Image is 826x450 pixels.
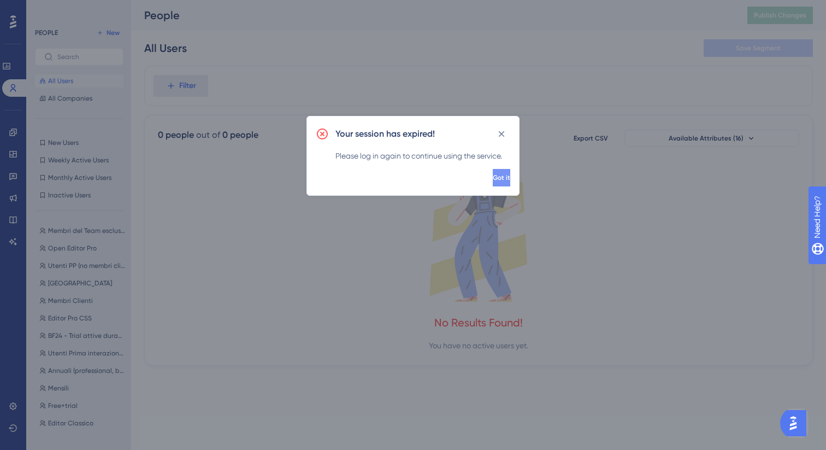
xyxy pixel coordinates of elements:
[26,3,68,16] span: Need Help?
[493,173,510,182] span: Got it
[780,407,813,440] iframe: UserGuiding AI Assistant Launcher
[335,127,435,141] h2: Your session has expired!
[335,149,510,162] div: Please log in again to continue using the service.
